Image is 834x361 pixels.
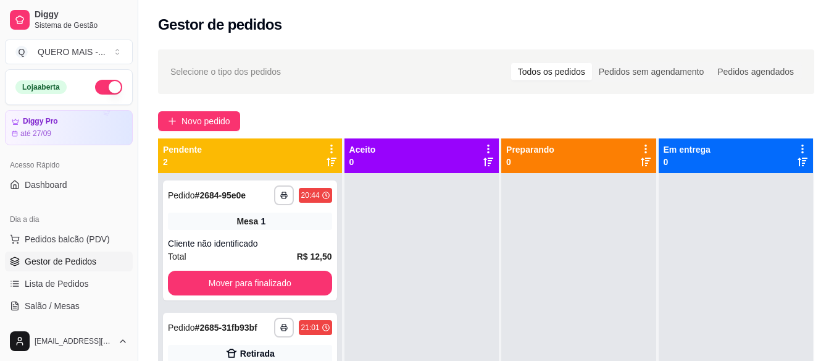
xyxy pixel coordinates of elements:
[5,318,133,338] a: Diggy Botnovo
[23,117,58,126] article: Diggy Pro
[25,255,96,268] span: Gestor de Pedidos
[297,252,332,261] strong: R$ 12,50
[168,271,332,295] button: Mover para finalizado
[5,5,133,35] a: DiggySistema de Gestão
[5,229,133,249] button: Pedidos balcão (PDV)
[195,190,246,200] strong: # 2684-95e0e
[95,80,122,95] button: Alterar Status
[506,143,554,156] p: Preparando
[20,129,51,138] article: até 27/09
[506,156,554,168] p: 0
[25,300,80,312] span: Salão / Mesas
[195,323,257,333] strong: # 2685-31fb93bf
[240,347,275,360] div: Retirada
[5,274,133,294] a: Lista de Pedidos
[301,190,320,200] div: 20:44
[168,250,186,263] span: Total
[664,156,711,168] p: 0
[5,252,133,271] a: Gestor de Pedidos
[158,15,282,35] h2: Gestor de pedidos
[168,117,177,125] span: plus
[25,179,67,191] span: Dashboard
[301,323,320,333] div: 21:01
[35,9,128,20] span: Diggy
[261,215,265,227] div: 1
[5,110,133,145] a: Diggy Proaté 27/09
[349,156,376,168] p: 0
[5,40,133,64] button: Select a team
[5,326,133,356] button: [EMAIL_ADDRESS][DOMAIN_NAME]
[236,215,258,227] span: Mesa
[181,114,230,128] span: Novo pedido
[168,237,332,250] div: Cliente não identificado
[15,80,67,94] div: Loja aberta
[5,155,133,175] div: Acesso Rápido
[711,63,801,80] div: Pedidos agendados
[163,156,202,168] p: 2
[664,143,711,156] p: Em entrega
[158,111,240,131] button: Novo pedido
[592,63,711,80] div: Pedidos sem agendamento
[5,296,133,316] a: Salão / Mesas
[38,46,106,58] div: QUERO MAIS - ...
[35,20,128,30] span: Sistema de Gestão
[25,233,110,245] span: Pedidos balcão (PDV)
[168,190,195,200] span: Pedido
[15,46,28,58] span: Q
[5,210,133,229] div: Dia a dia
[511,63,592,80] div: Todos os pedidos
[35,336,113,346] span: [EMAIL_ADDRESS][DOMAIN_NAME]
[5,175,133,195] a: Dashboard
[170,65,281,79] span: Selecione o tipo dos pedidos
[163,143,202,156] p: Pendente
[168,323,195,333] span: Pedido
[349,143,376,156] p: Aceito
[25,278,89,290] span: Lista de Pedidos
